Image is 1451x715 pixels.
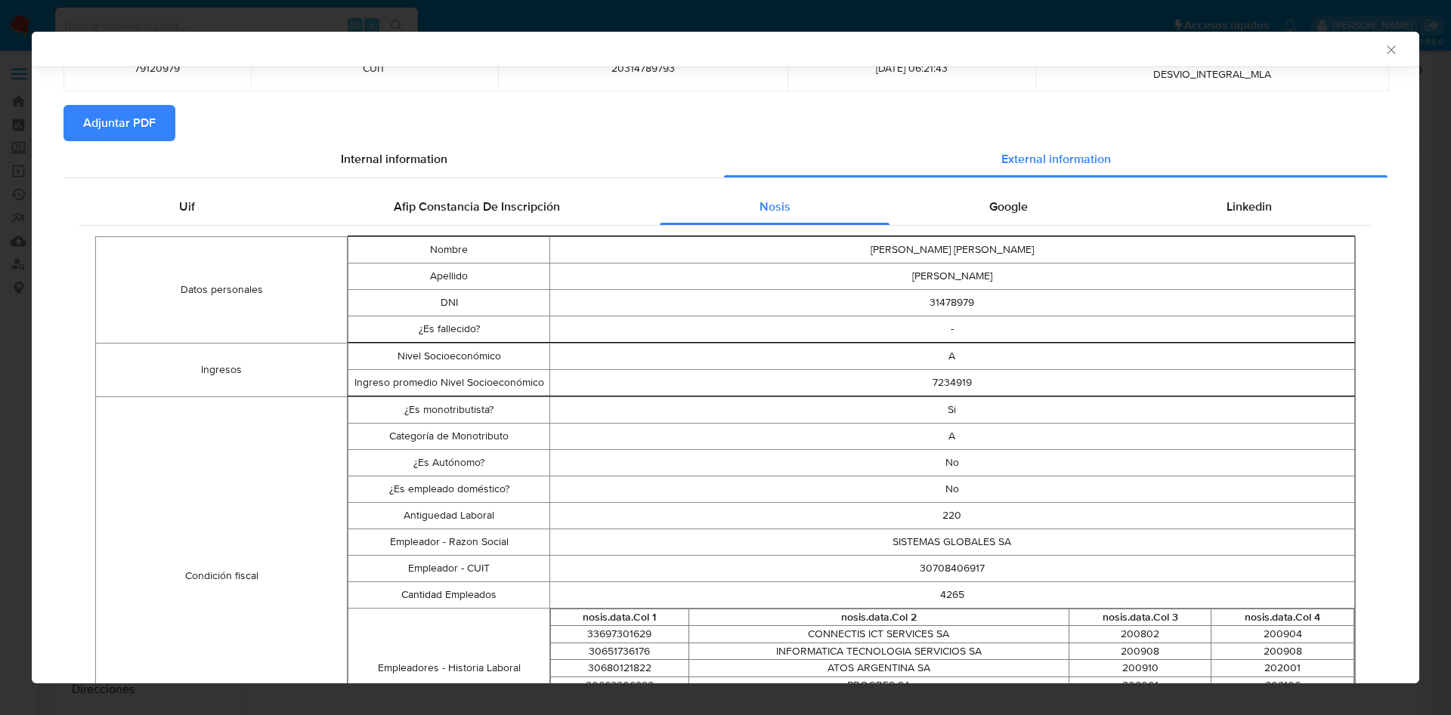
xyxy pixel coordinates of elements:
[688,609,1069,626] th: nosis.data.Col 2
[1069,609,1211,626] th: nosis.data.Col 3
[550,643,688,660] td: 30651736176
[1384,42,1397,56] button: Cerrar ventana
[550,609,688,626] th: nosis.data.Col 1
[1069,660,1211,677] td: 200910
[179,198,195,215] span: Uif
[348,555,549,581] td: Empleador - CUIT
[549,369,1354,396] td: 7234919
[549,396,1354,423] td: Si
[688,676,1069,694] td: PROGRES SA
[516,61,769,75] span: 20314789793
[806,61,1017,75] span: [DATE] 06:21:43
[1069,626,1211,643] td: 200802
[394,198,560,215] span: Afip Constancia De Inscripción
[348,423,549,449] td: Categoría de Monotributo
[63,105,175,141] button: Adjuntar PDF
[550,676,688,694] td: 30663306932
[348,343,549,369] td: Nivel Socioeconómico
[1211,626,1354,643] td: 200904
[348,581,549,608] td: Cantidad Empleados
[348,289,549,316] td: DNI
[549,423,1354,449] td: A
[348,316,549,342] td: ¿Es fallecido?
[549,236,1354,263] td: [PERSON_NAME] [PERSON_NAME]
[549,529,1354,555] td: SISTEMAS GLOBALES SA
[1211,609,1354,626] th: nosis.data.Col 4
[96,343,348,396] td: Ingresos
[549,581,1354,608] td: 4265
[1069,676,1211,694] td: 202001
[348,236,549,263] td: Nombre
[341,150,447,168] span: Internal information
[1211,676,1354,694] td: 202106
[549,316,1354,342] td: -
[269,61,481,75] span: CUIT
[1227,198,1272,215] span: Linkedin
[1153,66,1271,82] span: DESVIO_INTEGRAL_MLA
[549,476,1354,502] td: No
[760,198,790,215] span: Nosis
[1211,643,1354,660] td: 200908
[688,643,1069,660] td: INFORMATICA TECNOLOGIA SERVICIOS SA
[348,369,549,396] td: Ingreso promedio Nivel Socioeconómico
[32,32,1419,683] div: closure-recommendation-modal
[549,289,1354,316] td: 31478979
[549,555,1354,581] td: 30708406917
[348,502,549,529] td: Antiguedad Laboral
[348,529,549,555] td: Empleador - Razon Social
[688,626,1069,643] td: CONNECTIS ICT SERVICES SA
[348,263,549,289] td: Apellido
[1211,660,1354,677] td: 202001
[1069,643,1211,660] td: 200908
[550,660,688,677] td: 30680121822
[989,198,1028,215] span: Google
[348,396,549,423] td: ¿Es monotributista?
[83,106,156,140] span: Adjuntar PDF
[348,449,549,476] td: ¿Es Autónomo?
[549,343,1354,369] td: A
[549,263,1354,289] td: [PERSON_NAME]
[348,476,549,502] td: ¿Es empleado doméstico?
[1001,150,1111,168] span: External information
[63,141,1388,177] div: Detailed info
[550,626,688,643] td: 33697301629
[82,61,233,75] span: 79120979
[549,502,1354,529] td: 220
[96,236,348,343] td: Datos personales
[688,660,1069,677] td: ATOS ARGENTINA SA
[549,449,1354,476] td: No
[79,189,1372,225] div: Detailed external info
